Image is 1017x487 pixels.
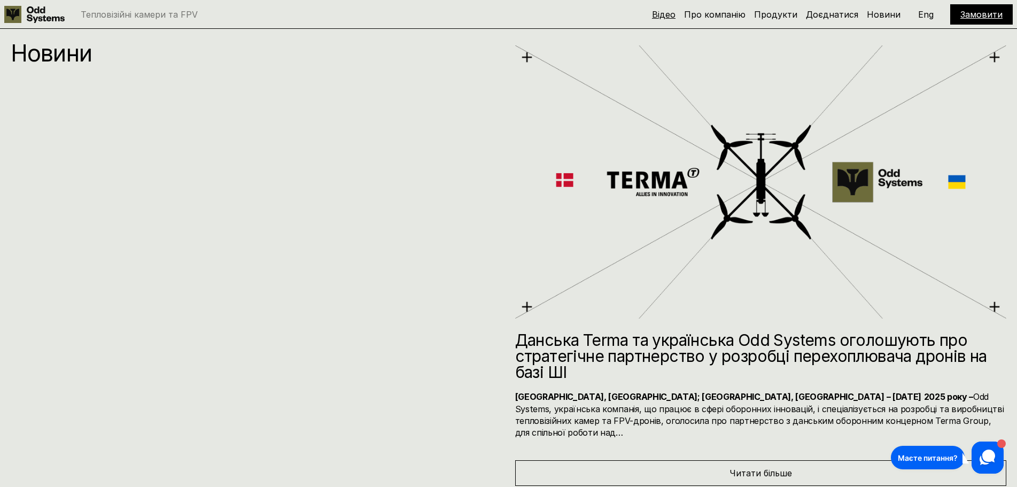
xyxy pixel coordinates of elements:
[806,9,858,20] a: Доєднатися
[515,391,1007,439] h4: Odd Systems, українська компанія, що працює в сфері оборонних інновацій, і спеціалізується на роз...
[924,391,973,402] strong: 2025 року –
[684,9,746,20] a: Про компанію
[867,9,900,20] a: Новини
[888,439,1006,476] iframe: HelpCrunch
[652,9,676,20] a: Відео
[754,9,797,20] a: Продукти
[918,10,934,19] p: Eng
[515,332,1007,380] h2: Данська Terma та українська Odd Systems оголошують про стратегічне партнерство у розробці перехоп...
[81,10,198,19] p: Тепловізійні камери та FPV
[960,9,1003,20] a: Замовити
[515,43,1007,486] a: Данська Terma та українська Odd Systems оголошують про стратегічне партнерство у розробці перехоп...
[11,43,502,64] p: Новини
[729,468,792,478] span: Читати більше
[515,391,921,402] strong: [GEOGRAPHIC_DATA], [GEOGRAPHIC_DATA]; [GEOGRAPHIC_DATA], [GEOGRAPHIC_DATA] – [DATE]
